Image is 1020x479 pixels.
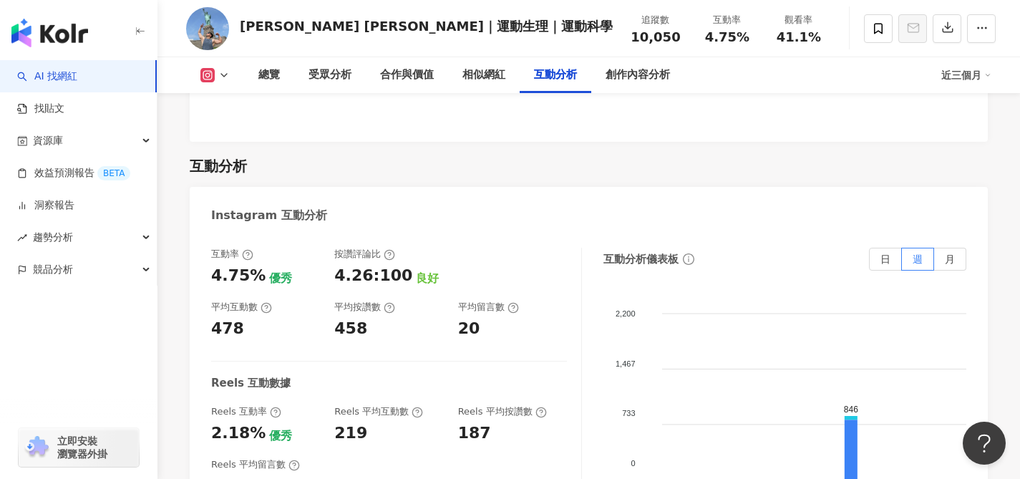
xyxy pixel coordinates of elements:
div: [PERSON_NAME] [PERSON_NAME]｜運動生理｜運動科學 [240,17,613,35]
div: 總覽 [258,67,280,84]
div: 追蹤數 [628,13,683,27]
a: 洞察報告 [17,198,74,213]
span: 月 [945,253,955,265]
div: 相似網紅 [462,67,505,84]
div: 互動率 [211,248,253,261]
div: 4.75% [211,265,266,287]
a: searchAI 找網紅 [17,69,77,84]
span: 41.1% [777,30,821,44]
img: KOL Avatar [186,7,229,50]
span: 日 [880,253,890,265]
div: 受眾分析 [309,67,351,84]
span: 立即安裝 瀏覽器外掛 [57,435,107,460]
tspan: 1,467 [616,359,636,368]
div: Reels 互動數據 [211,376,291,391]
span: 競品分析 [33,253,73,286]
img: logo [11,19,88,47]
span: 資源庫 [33,125,63,157]
div: 187 [458,422,491,445]
tspan: 2,200 [616,309,636,318]
div: 互動分析 [190,156,247,176]
div: Reels 平均留言數 [211,458,300,471]
div: 優秀 [269,271,292,286]
span: 4.75% [705,30,749,44]
span: 趨勢分析 [33,221,73,253]
div: Instagram 互動分析 [211,208,327,223]
div: 478 [211,318,244,340]
div: 20 [458,318,480,340]
div: 4.26:100 [334,265,412,287]
img: chrome extension [23,436,51,459]
iframe: Help Scout Beacon - Open [963,422,1006,465]
div: 219 [334,422,367,445]
div: Reels 平均按讚數 [458,405,547,418]
div: 458 [334,318,367,340]
div: 良好 [416,271,439,286]
a: chrome extension立即安裝 瀏覽器外掛 [19,428,139,467]
div: 按讚評論比 [334,248,395,261]
tspan: 0 [631,460,635,468]
div: 互動率 [700,13,754,27]
a: 效益預測報告BETA [17,166,130,180]
span: 10,050 [631,29,680,44]
div: 互動分析儀表板 [603,252,679,267]
div: 平均留言數 [458,301,519,314]
a: 找貼文 [17,102,64,116]
div: Reels 平均互動數 [334,405,423,418]
div: Reels 互動率 [211,405,281,418]
span: rise [17,233,27,243]
div: 平均互動數 [211,301,272,314]
div: 創作內容分析 [606,67,670,84]
div: 合作與價值 [380,67,434,84]
div: 平均按讚數 [334,301,395,314]
tspan: 733 [622,410,635,418]
span: info-circle [681,251,696,267]
div: 優秀 [269,428,292,444]
div: 觀看率 [772,13,826,27]
div: 互動分析 [534,67,577,84]
span: 週 [913,253,923,265]
div: 近三個月 [941,64,991,87]
div: 2.18% [211,422,266,445]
